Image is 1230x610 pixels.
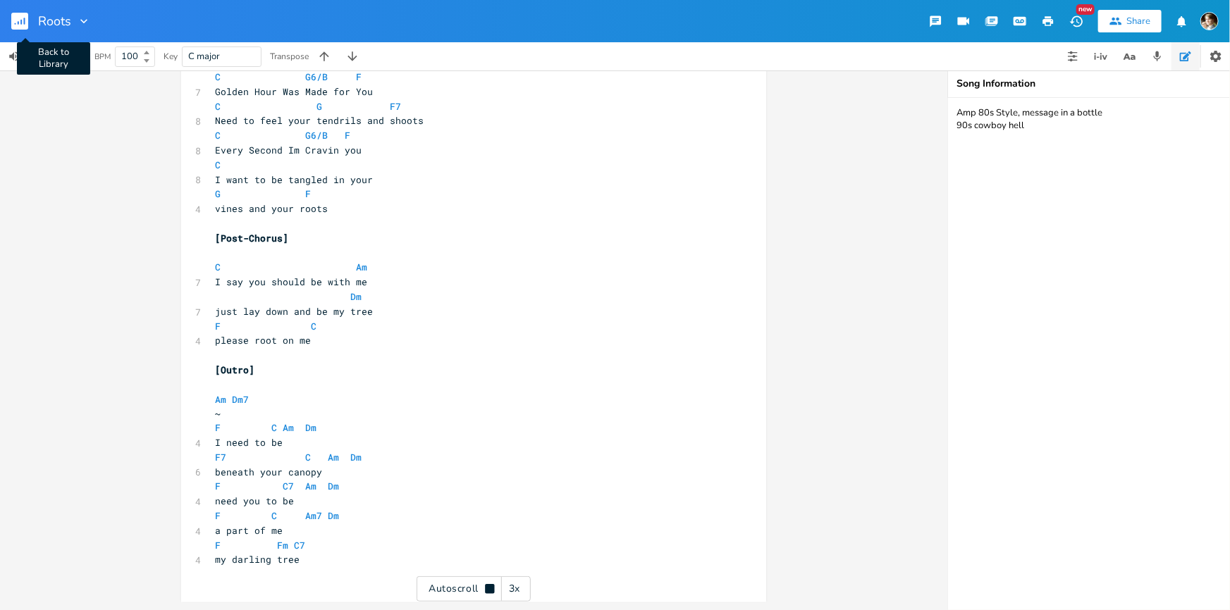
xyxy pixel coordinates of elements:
span: beneath your canopy [215,466,322,479]
div: Song Information [957,79,1222,89]
div: Transpose [270,52,309,61]
span: C [215,261,221,273]
span: C [271,422,277,435]
div: BPM [94,53,111,61]
span: G [316,100,322,113]
span: a part of me [215,525,283,537]
span: G6/B [305,129,328,142]
span: vines and your roots [215,202,328,215]
div: 3x [502,576,527,602]
span: Every Second Im Cravin you [215,144,362,156]
span: I want to be tangled in your [215,173,373,186]
span: C [215,158,221,171]
span: just lay down and be my tree [215,305,373,318]
div: Key [164,52,178,61]
span: ~ [215,407,221,420]
span: Dm [305,422,316,435]
span: Am [328,452,339,464]
span: Am [305,480,316,493]
span: Dm [328,480,339,493]
span: Need to feel your tendrils and shoots [215,114,424,127]
span: I say you should be with me [215,275,367,288]
span: Dm [350,290,362,303]
span: Am7 [305,510,322,523]
span: C [215,129,221,142]
span: Fm [277,540,288,552]
button: New [1062,8,1090,34]
span: F [215,540,221,552]
span: Dm [328,510,339,523]
span: C [305,452,311,464]
span: G6/B [305,70,328,83]
span: F [215,422,221,435]
span: Dm [350,452,362,464]
span: Am [356,261,367,273]
span: C [215,100,221,113]
span: F [215,510,221,523]
span: Roots [38,15,71,27]
textarea: Amp 80s Style, message in a bottle 90s cowboy hell [948,98,1230,610]
span: [Post-Chorus] [215,232,288,244]
span: C7 [283,480,294,493]
span: [Outro] [215,363,254,376]
span: Am [215,393,226,406]
span: Am [283,422,294,435]
span: C [311,320,316,332]
span: C major [188,50,220,63]
div: New [1076,4,1095,15]
span: F [215,320,221,332]
span: F7 [390,100,401,113]
span: Dm7 [232,393,249,406]
span: need you to be [215,495,294,508]
span: F [305,187,311,200]
img: Robert Wise [1200,12,1219,30]
span: Golden Hour Was Made for You [215,85,373,98]
span: G [215,187,221,200]
span: I need to be [215,437,283,449]
span: C7 [294,540,305,552]
div: Share [1126,15,1150,27]
span: F [356,70,362,83]
span: C [271,510,277,523]
span: F7 [215,452,226,464]
span: F [345,129,350,142]
span: C [215,70,221,83]
button: Back to Library [11,4,39,38]
button: Share [1098,10,1162,32]
span: F [215,480,221,493]
div: Autoscroll [417,576,531,602]
span: my darling tree [215,554,300,566]
span: please root on me [215,334,311,347]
